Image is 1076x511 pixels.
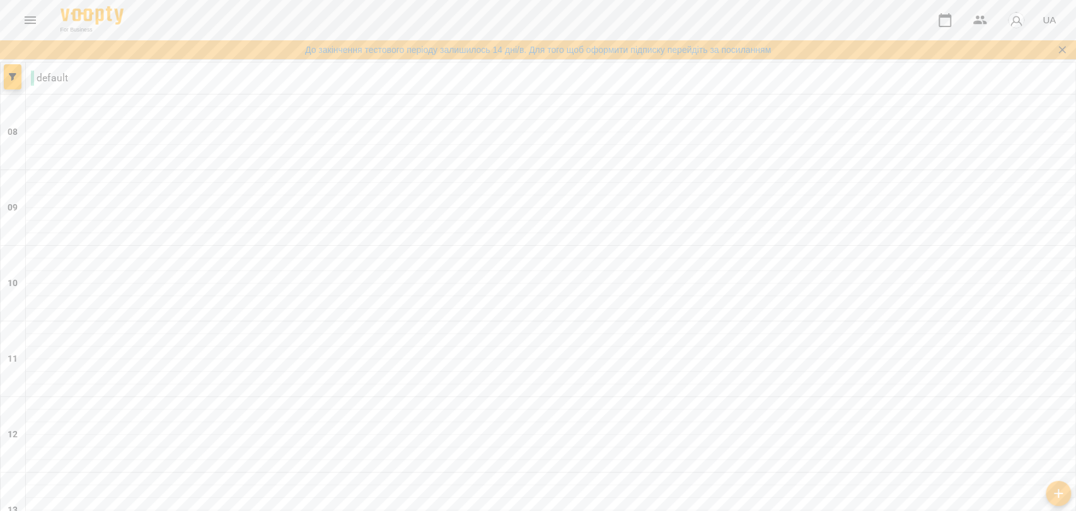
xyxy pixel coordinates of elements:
[1053,41,1071,59] button: Закрити сповіщення
[15,5,45,35] button: Menu
[1046,481,1071,506] button: Створити урок
[8,201,18,215] h6: 09
[61,26,124,34] span: For Business
[1007,11,1025,29] img: avatar_s.png
[31,71,68,86] p: default
[1043,13,1056,26] span: UA
[61,6,124,25] img: Voopty Logo
[8,428,18,442] h6: 12
[8,277,18,290] h6: 10
[8,125,18,139] h6: 08
[305,43,771,56] a: До закінчення тестового періоду залишилось 14 дні/в. Для того щоб оформити підписку перейдіть за ...
[1038,8,1061,32] button: UA
[8,352,18,366] h6: 11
